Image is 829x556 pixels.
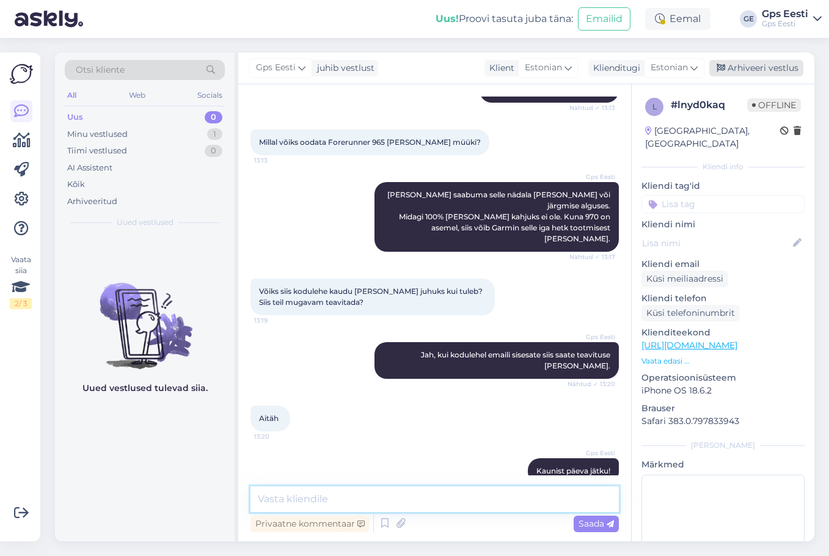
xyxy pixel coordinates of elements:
[641,458,805,471] p: Märkmed
[312,62,374,75] div: juhib vestlust
[259,287,484,307] span: Võiks siis kodulehe kaudu [PERSON_NAME] juhuks kui tuleb? Siis teil mugavam teavitada?
[254,316,300,325] span: 13:19
[259,137,481,147] span: Millal võiks oodata Forerunner 965 [PERSON_NAME] müüki?
[67,178,85,191] div: Kõik
[76,64,125,76] span: Otsi kliente
[421,350,612,370] span: Jah, kui kodulehel emaili sisesate siis saate teavituse [PERSON_NAME].
[10,254,32,309] div: Vaata siia
[10,62,33,86] img: Askly Logo
[525,61,562,75] span: Estonian
[10,298,32,309] div: 2 / 3
[67,111,83,123] div: Uus
[82,382,208,395] p: Uued vestlused tulevad siia.
[740,10,757,27] div: GE
[641,180,805,192] p: Kliendi tag'id
[195,87,225,103] div: Socials
[55,261,235,371] img: No chats
[645,8,710,30] div: Eemal
[126,87,148,103] div: Web
[250,516,370,532] div: Privaatne kommentaar
[569,448,615,458] span: Gps Eesti
[641,440,805,451] div: [PERSON_NAME]
[436,12,573,26] div: Proovi tasuta juba täna:
[254,432,300,441] span: 13:20
[259,414,279,423] span: Aitäh
[645,125,780,150] div: [GEOGRAPHIC_DATA], [GEOGRAPHIC_DATA]
[641,292,805,305] p: Kliendi telefon
[207,128,222,141] div: 1
[651,61,688,75] span: Estonian
[67,196,117,208] div: Arhiveeritud
[641,340,737,351] a: [URL][DOMAIN_NAME]
[67,162,112,174] div: AI Assistent
[117,217,173,228] span: Uued vestlused
[67,145,127,157] div: Tiimi vestlused
[671,98,747,112] div: # lnyd0kaq
[641,402,805,415] p: Brauser
[387,190,612,243] span: [PERSON_NAME] saabuma selle nädala [PERSON_NAME] või järgmise alguses. Midagi 100% [PERSON_NAME] ...
[569,172,615,181] span: Gps Eesti
[641,356,805,367] p: Vaata edasi ...
[256,61,296,75] span: Gps Eesti
[67,128,128,141] div: Minu vestlused
[579,518,614,529] span: Saada
[641,305,740,321] div: Küsi telefoninumbrit
[568,379,615,389] span: Nähtud ✓ 13:20
[65,87,79,103] div: All
[641,371,805,384] p: Operatsioonisüsteem
[641,195,805,213] input: Lisa tag
[747,98,801,112] span: Offline
[641,384,805,397] p: iPhone OS 18.6.2
[205,111,222,123] div: 0
[642,236,791,250] input: Lisa nimi
[569,252,615,262] span: Nähtud ✓ 13:17
[762,9,822,29] a: Gps EestiGps Eesti
[588,62,640,75] div: Klienditugi
[569,332,615,342] span: Gps Eesti
[641,258,805,271] p: Kliendi email
[569,103,615,112] span: Nähtud ✓ 13:13
[254,156,300,165] span: 13:13
[205,145,222,157] div: 0
[709,60,803,76] div: Arhiveeri vestlus
[536,466,610,475] span: Kaunist päeva jätku!
[436,13,459,24] b: Uus!
[641,415,805,428] p: Safari 383.0.797833943
[578,7,630,31] button: Emailid
[641,161,805,172] div: Kliendi info
[762,9,808,19] div: Gps Eesti
[484,62,514,75] div: Klient
[762,19,808,29] div: Gps Eesti
[641,218,805,231] p: Kliendi nimi
[652,102,657,111] span: l
[641,271,728,287] div: Küsi meiliaadressi
[641,326,805,339] p: Klienditeekond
